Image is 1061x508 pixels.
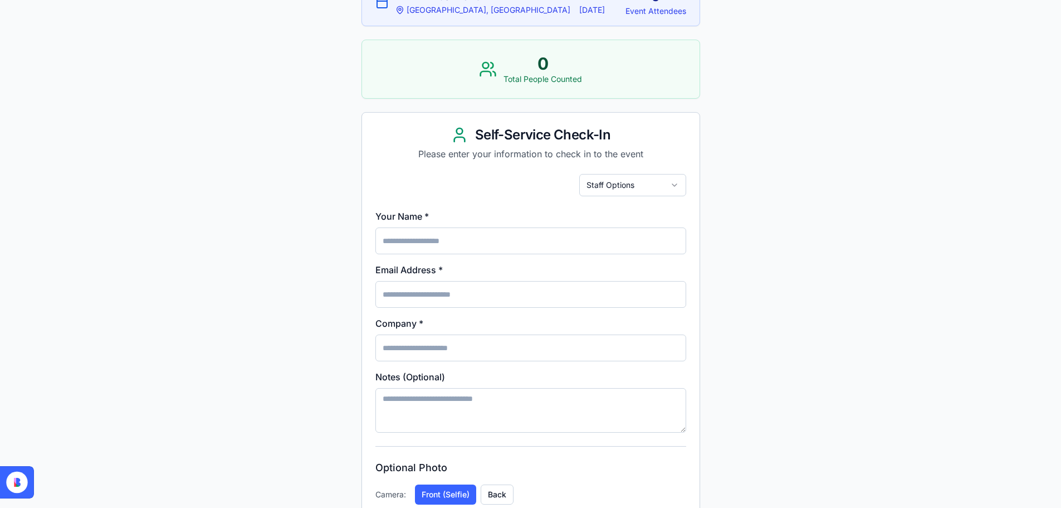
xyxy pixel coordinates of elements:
button: Back [481,485,514,505]
span: [GEOGRAPHIC_DATA], [GEOGRAPHIC_DATA] [407,4,570,16]
button: Front (Selfie) [415,485,476,505]
label: Notes (Optional) [375,371,445,383]
div: Event Attendees [625,6,686,17]
p: Please enter your information to check in to the event [375,147,686,161]
label: Email Address * [375,264,443,275]
span: [DATE] [579,4,605,16]
div: Self-Service Check-In [375,126,686,144]
div: Total People Counted [503,74,582,85]
label: Company * [375,318,423,329]
div: 0 [503,54,582,74]
span: Camera: [375,489,406,500]
label: Your Name * [375,211,429,222]
h3: Optional Photo [375,460,686,476]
